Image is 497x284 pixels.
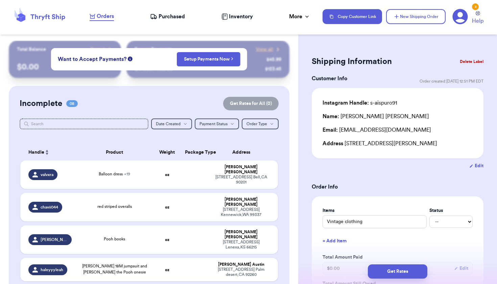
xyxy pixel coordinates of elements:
[229,13,253,21] span: Inventory
[323,9,382,24] button: Copy Customer Link
[213,165,270,175] div: [PERSON_NAME] [PERSON_NAME]
[323,100,369,106] span: Instagram Handle:
[246,122,267,126] span: Order Type
[41,267,63,272] span: haleyyyleah
[28,149,44,156] span: Handle
[256,46,273,53] span: View all
[221,13,253,21] a: Inventory
[165,238,169,242] strong: oz
[184,56,234,63] a: Setup Payments Now
[223,97,279,110] button: Get Rates for All (0)
[213,262,270,267] div: [PERSON_NAME] Austin
[90,46,105,53] span: Payout
[209,144,278,160] th: Address
[99,172,130,176] span: Balloon dress
[151,118,192,129] button: Date Created
[213,207,270,217] div: [STREET_ADDRESS] Kennewick , WA 99337
[472,3,479,10] div: 3
[195,118,239,129] button: Payment Status
[213,175,270,185] div: [STREET_ADDRESS] Bell , CA 90201
[386,9,446,24] button: New Shipping Order
[124,172,130,176] span: + 19
[165,173,169,177] strong: oz
[165,205,169,209] strong: oz
[323,126,473,134] div: [EMAIL_ADDRESS][DOMAIN_NAME]
[44,148,50,156] button: Sort ascending
[213,197,270,207] div: [PERSON_NAME] [PERSON_NAME]
[472,11,483,25] a: Help
[41,204,58,210] span: chavii044
[266,56,281,63] div: $ 45.99
[323,112,429,121] div: [PERSON_NAME] [PERSON_NAME]
[312,74,347,83] h3: Customer Info
[17,62,113,72] p: $ 0.00
[420,79,483,84] span: Order created: [DATE] 12:51 PM EDT
[213,230,270,240] div: [PERSON_NAME] [PERSON_NAME]
[181,144,209,160] th: Package Type
[213,267,270,277] div: [STREET_ADDRESS] Palm desert , CA 92260
[90,46,113,53] a: Payout
[76,144,153,160] th: Product
[323,254,473,261] label: Total Amount Paid
[323,99,397,107] div: s-aispuro91
[457,54,486,69] button: Delete Label
[242,118,279,129] button: Order Type
[472,17,483,25] span: Help
[323,207,427,214] label: Items
[213,240,270,250] div: [STREET_ADDRESS] Lenexa , KS 66215
[66,100,78,107] span: 08
[320,234,475,248] button: + Add Item
[265,66,281,72] div: $ 123.45
[17,46,46,53] p: Total Balance
[323,127,338,133] span: Email:
[165,268,169,272] strong: oz
[429,207,473,214] label: Status
[82,264,147,274] span: [PERSON_NAME] 18M jumpsuit and [PERSON_NAME] the Pooh onesie
[58,55,126,63] span: Want to Accept Payments?
[368,264,427,279] button: Get Rates
[153,144,181,160] th: Weight
[177,52,241,66] button: Setup Payments Now
[41,237,68,242] span: [PERSON_NAME].alv
[150,13,185,21] a: Purchased
[289,13,310,21] div: More
[312,183,483,191] h3: Order Info
[41,172,53,177] span: valvxra
[312,56,392,67] h2: Shipping Information
[323,114,339,119] span: Name:
[97,12,114,20] span: Orders
[90,12,114,21] a: Orders
[452,9,468,24] a: 3
[199,122,228,126] span: Payment Status
[156,122,181,126] span: Date Created
[97,204,132,209] span: red striped overalls
[323,141,343,146] span: Address
[256,46,281,53] a: View all
[159,13,185,21] span: Purchased
[469,162,483,169] button: Edit
[135,46,172,53] p: Recent Payments
[323,139,473,148] div: [STREET_ADDRESS][PERSON_NAME]
[20,118,148,129] input: Search
[104,237,125,241] span: Pooh books
[20,98,62,109] h2: Incomplete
